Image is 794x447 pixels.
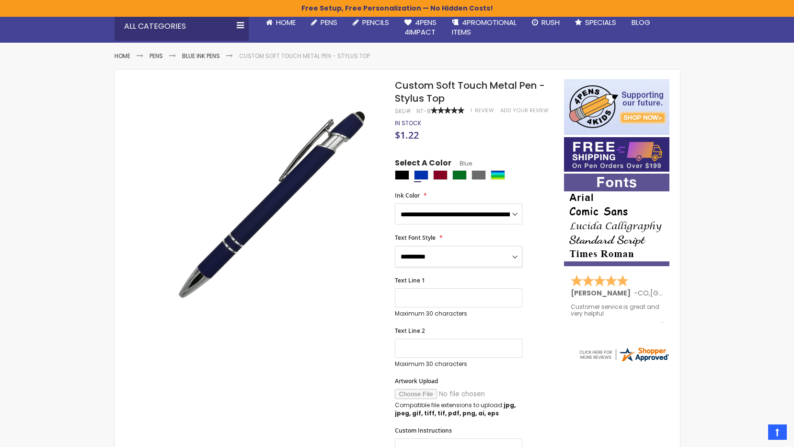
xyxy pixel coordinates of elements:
a: 4PROMOTIONALITEMS [444,12,524,43]
a: Home [115,52,130,60]
span: $1.22 [395,129,419,141]
p: Maximum 30 characters [395,310,522,318]
a: Add Your Review [500,107,549,114]
span: In stock [395,119,421,127]
a: Top [768,424,787,440]
div: Black [395,170,409,180]
span: Select A Color [395,158,451,171]
div: All Categories [115,12,249,41]
strong: jpg, jpeg, gif, tiff, tif, pdf, png, ai, eps [395,401,516,417]
span: Blue [451,159,472,167]
span: Artwork Upload [395,377,438,385]
span: - , [634,288,721,298]
span: Pens [321,17,337,27]
a: Rush [524,12,567,33]
img: regal_rubber_blue_n_3_1_2.jpg [163,93,382,312]
span: [PERSON_NAME] [571,288,634,298]
span: Home [276,17,296,27]
span: Specials [585,17,616,27]
div: 100% [431,107,464,114]
span: Ink Color [395,191,420,200]
img: 4pens.com widget logo [578,346,670,363]
img: Free shipping on orders over $199 [564,137,669,172]
div: Assorted [491,170,505,180]
span: [GEOGRAPHIC_DATA] [650,288,721,298]
div: Burgundy [433,170,448,180]
div: Blue [414,170,428,180]
span: Custom Soft Touch Metal Pen - Stylus Top [395,79,545,105]
a: Specials [567,12,624,33]
img: 4pens 4 kids [564,79,669,135]
p: Maximum 30 characters [395,360,522,368]
a: 1 Review [471,107,495,114]
p: Compatible file extensions to upload: [395,401,522,417]
strong: SKU [395,107,413,115]
div: Green [452,170,467,180]
div: NT-8 [416,107,431,115]
span: 4PROMOTIONAL ITEMS [452,17,517,37]
span: Custom Instructions [395,426,452,435]
a: Pens [150,52,163,60]
div: Customer service is great and very helpful [571,304,664,324]
a: 4pens.com certificate URL [578,357,670,365]
a: Blog [624,12,658,33]
li: Custom Soft Touch Metal Pen - Stylus Top [239,52,370,60]
div: Grey [472,170,486,180]
a: 4Pens4impact [397,12,444,43]
a: Pencils [345,12,397,33]
span: Rush [541,17,560,27]
div: Availability [395,119,421,127]
span: Text Line 1 [395,276,425,284]
span: 4Pens 4impact [404,17,437,37]
span: Blog [632,17,650,27]
span: 1 [471,107,472,114]
span: Pencils [362,17,389,27]
span: Text Line 2 [395,327,425,335]
a: Pens [303,12,345,33]
img: font-personalization-examples [564,174,669,266]
span: Text Font Style [395,234,436,242]
a: Blue ink Pens [182,52,220,60]
span: CO [638,288,649,298]
span: Review [475,107,494,114]
a: Home [258,12,303,33]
